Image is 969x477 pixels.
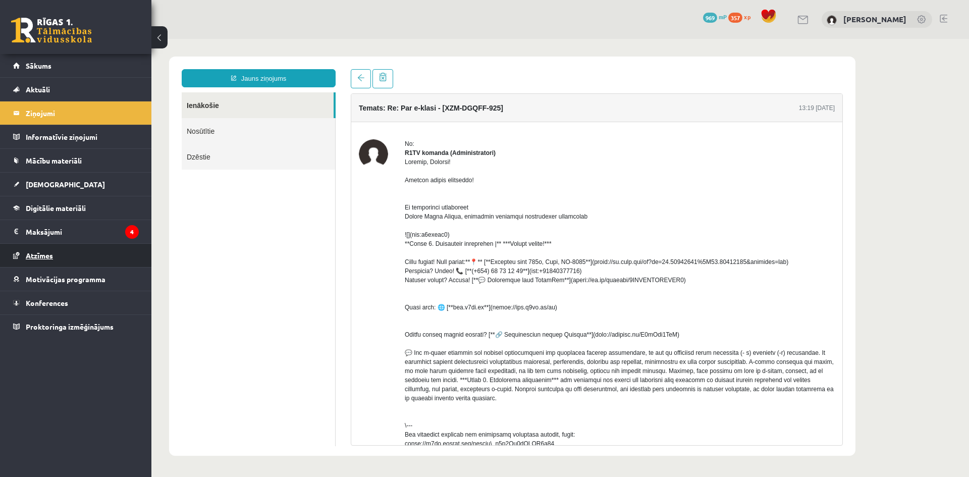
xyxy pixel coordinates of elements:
a: Mācību materiāli [13,149,139,172]
i: 4 [125,225,139,239]
legend: Informatīvie ziņojumi [26,125,139,148]
a: Digitālie materiāli [13,196,139,220]
span: Konferences [26,298,68,307]
span: [DEMOGRAPHIC_DATA] [26,180,105,189]
div: No: [253,100,683,110]
strong: R1TV komanda (Administratori) [253,111,344,118]
span: Aktuāli [26,85,50,94]
a: Atzīmes [13,244,139,267]
span: Mācību materiāli [26,156,82,165]
a: Ziņojumi [13,101,139,125]
a: Rīgas 1. Tālmācības vidusskola [11,18,92,43]
a: [DEMOGRAPHIC_DATA] [13,173,139,196]
a: [PERSON_NAME] [843,14,906,24]
span: 969 [703,13,717,23]
h4: Temats: Re: Par e-klasi - [XZM-DGQFF-925] [207,65,352,73]
span: xp [744,13,750,21]
legend: Maksājumi [26,220,139,243]
span: mP [719,13,727,21]
span: Atzīmes [26,251,53,260]
a: 357 xp [728,13,756,21]
span: Sākums [26,61,51,70]
a: Motivācijas programma [13,268,139,291]
span: 357 [728,13,742,23]
a: Dzēstie [30,105,184,131]
a: Proktoringa izmēģinājums [13,315,139,338]
a: Ienākošie [30,54,182,79]
div: Loremip, Dolorsi! Ametcon adipis elitseddo! Ei temporinci utlaboreet Dolore Magna Aliqua, enimadm... [253,119,683,409]
a: Maksājumi4 [13,220,139,243]
span: Motivācijas programma [26,275,105,284]
a: Aktuāli [13,78,139,101]
img: R1TV komanda [207,100,237,130]
a: Sākums [13,54,139,77]
img: Katrīna Dargēviča [827,15,837,25]
a: Nosūtītie [30,79,184,105]
span: Proktoringa izmēģinājums [26,322,114,331]
a: 969 mP [703,13,727,21]
span: Digitālie materiāli [26,203,86,213]
a: Konferences [13,291,139,314]
a: Jauns ziņojums [30,30,184,48]
a: Informatīvie ziņojumi [13,125,139,148]
legend: Ziņojumi [26,101,139,125]
div: 13:19 [DATE] [648,65,683,74]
